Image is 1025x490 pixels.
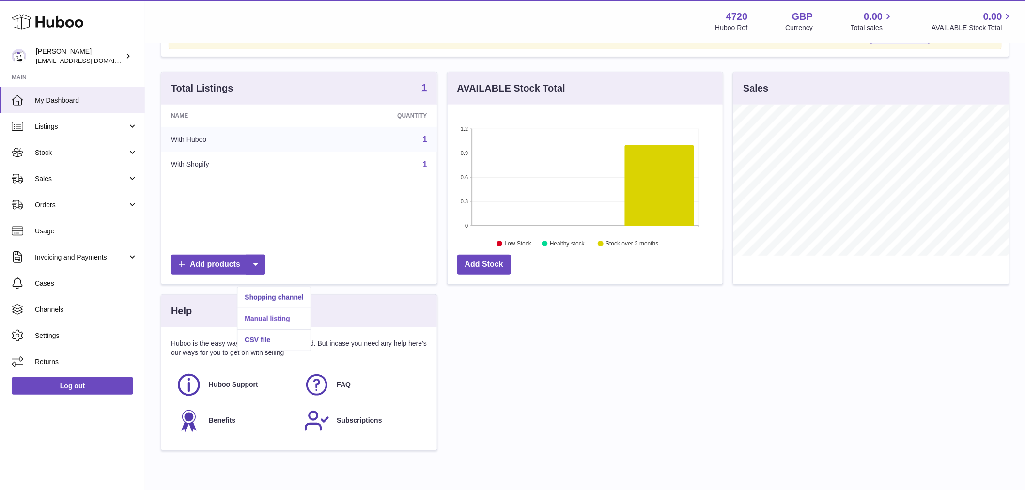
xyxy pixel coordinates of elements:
a: Benefits [176,408,294,434]
a: 1 [422,83,427,94]
th: Name [161,105,310,127]
a: 1 [423,135,427,143]
img: internalAdmin-4720@internal.huboo.com [12,49,26,63]
h3: Total Listings [171,82,233,95]
text: 0 [465,223,468,229]
text: 1.2 [461,126,468,132]
td: With Shopify [161,152,310,177]
span: AVAILABLE Stock Total [932,23,1013,32]
span: 0.00 [864,10,883,23]
div: Currency [786,23,813,32]
span: [EMAIL_ADDRESS][DOMAIN_NAME] [36,57,142,64]
span: Sales [35,174,127,184]
a: Log out [12,377,133,395]
span: Benefits [209,416,235,425]
span: Invoicing and Payments [35,253,127,262]
span: Huboo Support [209,380,258,389]
span: Total sales [851,23,894,32]
text: 0.6 [461,174,468,180]
span: Subscriptions [337,416,382,425]
span: 0.00 [983,10,1002,23]
span: My Dashboard [35,96,138,105]
span: Returns [35,357,138,367]
text: Stock over 2 months [606,241,658,247]
span: Usage [35,227,138,236]
div: [PERSON_NAME] [36,47,123,65]
a: Add Stock [457,255,511,275]
a: FAQ [304,372,422,398]
th: Quantity [310,105,437,127]
p: Huboo is the easy way to get your stock fulfilled. But incase you need any help here's our ways f... [171,339,427,357]
span: Settings [35,331,138,340]
strong: 4720 [726,10,748,23]
strong: GBP [792,10,813,23]
span: FAQ [337,380,351,389]
span: Stock [35,148,127,157]
h3: AVAILABLE Stock Total [457,82,565,95]
a: 0.00 AVAILABLE Stock Total [932,10,1013,32]
a: Add products [171,255,265,275]
text: Healthy stock [550,241,585,247]
a: 0.00 Total sales [851,10,894,32]
span: Channels [35,305,138,314]
div: Huboo Ref [715,23,748,32]
a: Subscriptions [304,408,422,434]
text: Low Stock [505,241,532,247]
span: Listings [35,122,127,131]
td: With Huboo [161,127,310,152]
span: Orders [35,200,127,210]
a: CSV file [237,330,311,351]
a: Manual listing [237,308,311,329]
a: 1 [423,160,427,168]
strong: 1 [422,83,427,92]
span: Cases [35,279,138,288]
h3: Help [171,305,192,318]
text: 0.9 [461,150,468,156]
text: 0.3 [461,199,468,204]
a: Huboo Support [176,372,294,398]
a: Shopping channel [237,287,311,308]
h3: Sales [743,82,768,95]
